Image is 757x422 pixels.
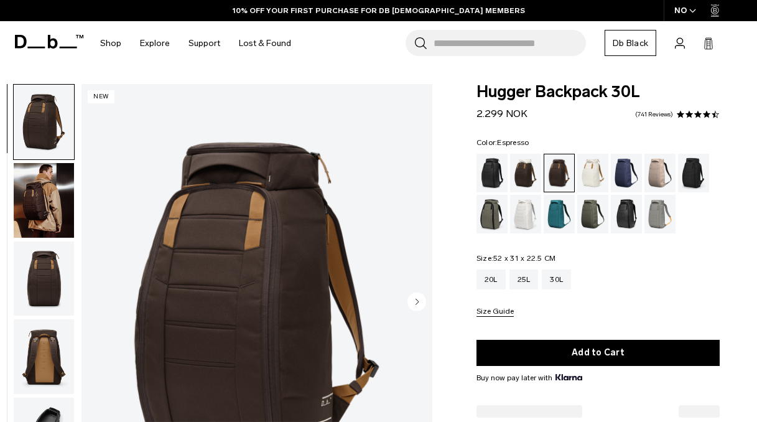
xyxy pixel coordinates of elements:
[476,84,720,100] span: Hugger Backpack 30L
[188,21,220,65] a: Support
[476,255,556,262] legend: Size:
[644,154,676,192] a: Fogbow Beige
[509,270,539,289] a: 25L
[13,241,75,317] button: Hugger Backpack 30L Espresso
[88,90,114,103] p: New
[476,340,720,366] button: Add to Cart
[605,30,656,56] a: Db Black
[476,270,506,289] a: 20L
[239,21,291,65] a: Lost & Found
[140,21,170,65] a: Explore
[476,195,508,233] a: Forest Green
[13,162,75,238] button: Hugger Backpack 30L Espresso
[577,154,608,192] a: Oatmilk
[233,5,525,16] a: 10% OFF YOUR FIRST PURCHASE FOR DB [DEMOGRAPHIC_DATA] MEMBERS
[14,85,74,159] img: Hugger Backpack 30L Espresso
[510,154,541,192] a: Cappuccino
[544,154,575,192] a: Espresso
[91,21,300,65] nav: Main Navigation
[555,374,582,380] img: {"height" => 20, "alt" => "Klarna"}
[497,138,529,147] span: Espresso
[577,195,608,233] a: Moss Green
[544,195,575,233] a: Midnight Teal
[476,139,529,146] legend: Color:
[476,372,582,383] span: Buy now pay later with
[678,154,709,192] a: Charcoal Grey
[14,163,74,238] img: Hugger Backpack 30L Espresso
[100,21,121,65] a: Shop
[542,270,571,289] a: 30L
[14,319,74,394] img: Hugger Backpack 30L Espresso
[13,319,75,395] button: Hugger Backpack 30L Espresso
[635,111,673,118] a: 741 reviews
[13,84,75,160] button: Hugger Backpack 30L Espresso
[493,254,555,263] span: 52 x 31 x 22.5 CM
[14,241,74,316] img: Hugger Backpack 30L Espresso
[611,195,642,233] a: Reflective Black
[476,108,527,120] span: 2.299 NOK
[510,195,541,233] a: Clean Slate
[611,154,642,192] a: Blue Hour
[476,307,514,317] button: Size Guide
[644,195,676,233] a: Sand Grey
[476,154,508,192] a: Black Out
[407,293,426,314] button: Next slide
